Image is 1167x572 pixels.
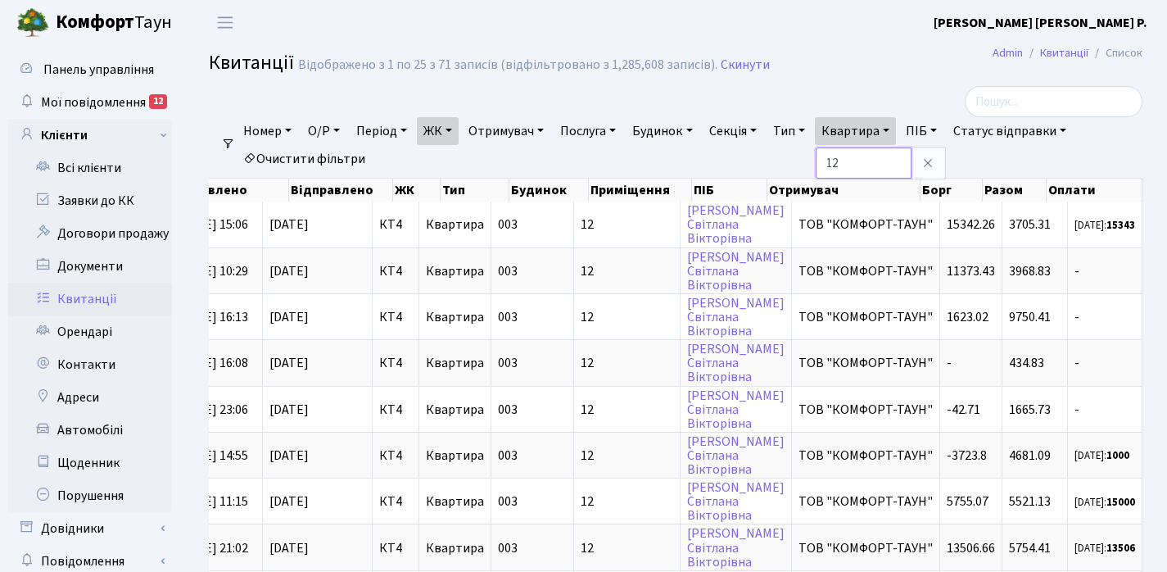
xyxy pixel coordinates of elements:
th: Оплати [1047,179,1142,202]
span: - [1074,265,1135,278]
th: Відправлено [289,179,394,202]
a: Автомобілі [8,414,172,447]
span: ТОВ "КОМФОРТ-ТАУН" [798,218,933,231]
span: 12 [581,495,673,508]
span: [DATE] 21:02 [178,539,248,557]
span: - [1074,403,1135,416]
a: Скинути [721,57,770,73]
span: 1623.02 [947,308,988,326]
span: 003 [498,262,518,280]
a: [PERSON_NAME]СвітланаВікторівна [687,433,785,479]
span: [DATE] 16:08 [178,354,248,372]
a: Статус відправки [947,117,1073,145]
span: 003 [498,401,518,419]
small: [DATE]: [1074,218,1135,233]
a: Мої повідомлення12 [8,86,172,119]
span: 12 [581,356,673,370]
div: Відображено з 1 по 25 з 71 записів (відфільтровано з 1,285,608 записів). [298,57,717,73]
span: Квитанції [209,48,294,77]
a: Квитанції [1040,44,1088,61]
a: Отримувач [462,117,550,145]
b: 1000 [1106,448,1129,463]
a: Панель управління [8,53,172,86]
b: 13506 [1106,541,1135,556]
span: Квартира [426,354,484,372]
span: 003 [498,354,518,372]
span: [DATE] [269,311,365,324]
a: Адреси [8,381,172,414]
span: [DATE] [269,542,365,555]
span: ТОВ "КОМФОРТ-ТАУН" [798,311,933,324]
button: Переключити навігацію [205,9,246,36]
a: [PERSON_NAME]СвітланаВікторівна [687,387,785,433]
span: Панель управління [43,61,154,79]
span: [DATE] [269,495,365,508]
a: Контакти [8,348,172,381]
span: КТ4 [379,495,412,508]
span: 9750.41 [1009,308,1051,326]
small: [DATE]: [1074,495,1135,510]
span: [DATE] [269,449,365,462]
a: Орендарі [8,316,172,348]
th: Тип [441,179,509,202]
th: Будинок [509,179,588,202]
span: ТОВ "КОМФОРТ-ТАУН" [798,403,933,416]
span: ТОВ "КОМФОРТ-ТАУН" [798,356,933,370]
b: 15000 [1106,495,1135,510]
a: Довідники [8,512,172,545]
a: Документи [8,250,172,283]
span: ТОВ "КОМФОРТ-ТАУН" [798,265,933,278]
span: 3968.83 [1009,262,1051,280]
a: Будинок [626,117,699,145]
input: Пошук... [965,86,1142,117]
nav: breadcrumb [968,36,1167,70]
span: КТ4 [379,218,412,231]
span: Квартира [426,216,484,234]
a: Тип [767,117,812,145]
span: КТ4 [379,449,412,462]
span: 003 [498,447,518,465]
a: Послуга [554,117,622,145]
span: 003 [498,493,518,511]
span: КТ4 [379,542,412,555]
span: [DATE] 15:06 [178,216,248,234]
span: Таун [56,9,172,37]
span: 5521.13 [1009,493,1051,511]
span: 12 [581,449,673,462]
span: 434.83 [1009,354,1044,372]
small: [DATE]: [1074,541,1135,556]
span: Квартира [426,447,484,465]
a: Заявки до КК [8,184,172,217]
span: - [1074,356,1135,370]
div: 12 [149,94,167,109]
span: Квартира [426,401,484,419]
a: Щоденник [8,447,172,479]
a: Період [350,117,414,145]
a: [PERSON_NAME]СвітланаВікторівна [687,248,785,294]
span: Квартира [426,493,484,511]
a: [PERSON_NAME]СвітланаВікторівна [687,525,785,571]
th: Приміщення [589,179,693,202]
span: ТОВ "КОМФОРТ-ТАУН" [798,542,933,555]
span: Квартира [426,539,484,557]
li: Список [1088,44,1142,62]
a: Квартира [815,117,896,145]
span: 12 [581,311,673,324]
span: 5754.41 [1009,539,1051,557]
a: [PERSON_NAME] [PERSON_NAME] Р. [934,13,1147,33]
span: ТОВ "КОМФОРТ-ТАУН" [798,495,933,508]
th: Разом [983,179,1047,202]
a: О/Р [301,117,346,145]
a: [PERSON_NAME]СвітланаВікторівна [687,340,785,386]
span: [DATE] [269,218,365,231]
th: Борг [920,179,984,202]
span: КТ4 [379,311,412,324]
a: ПІБ [899,117,943,145]
span: 11373.43 [947,262,995,280]
span: 1665.73 [1009,401,1051,419]
span: КТ4 [379,356,412,370]
span: КТ4 [379,403,412,416]
span: [DATE] [269,403,365,416]
span: [DATE] 14:55 [178,447,248,465]
b: Комфорт [56,9,134,35]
